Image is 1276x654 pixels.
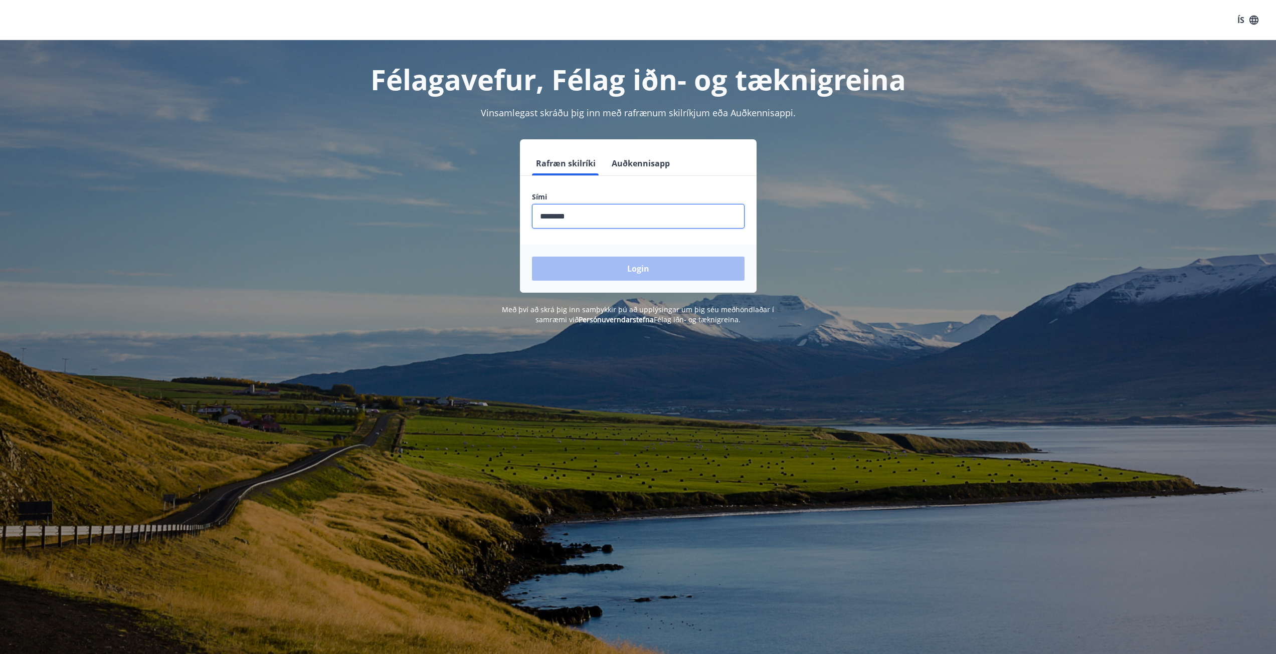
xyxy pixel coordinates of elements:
span: Með því að skrá þig inn samþykkir þú að upplýsingar um þig séu meðhöndlaðar í samræmi við Félag i... [502,305,774,324]
label: Sími [532,192,745,202]
button: Rafræn skilríki [532,151,600,175]
h1: Félagavefur, Félag iðn- og tæknigreina [289,60,987,98]
a: Persónuverndarstefna [579,315,654,324]
button: ÍS [1232,11,1264,29]
button: Auðkennisapp [608,151,674,175]
span: Vinsamlegast skráðu þig inn með rafrænum skilríkjum eða Auðkennisappi. [481,107,796,119]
